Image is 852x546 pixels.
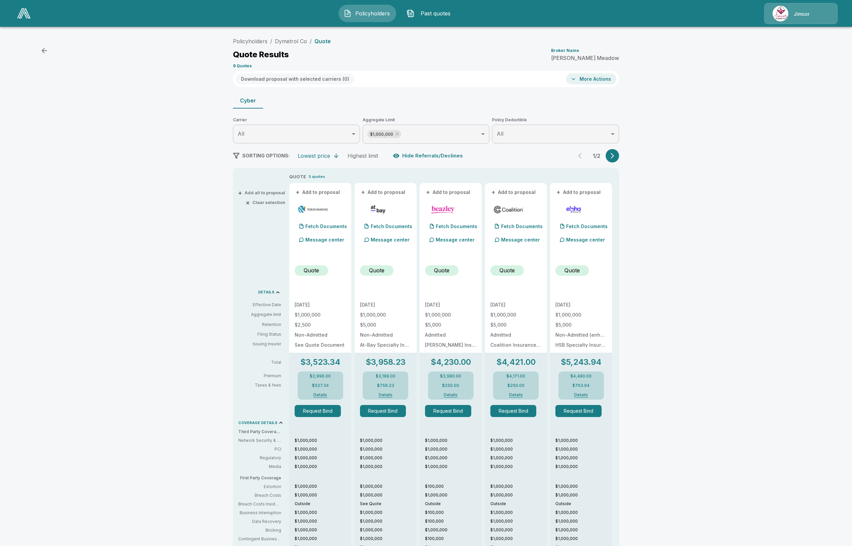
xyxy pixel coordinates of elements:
[360,464,417,470] p: $1,000,000
[555,323,607,327] p: $5,000
[295,405,341,417] button: Request Bind
[434,266,449,274] p: Quote
[555,333,607,337] p: Non-Admitted (enhanced)
[496,358,536,366] p: $4,421.00
[425,455,482,461] p: $1,000,000
[295,437,351,443] p: $1,000,000
[555,446,612,452] p: $1,000,000
[297,204,328,214] img: tmhcccyber
[425,302,476,307] p: [DATE]
[377,384,394,388] p: $759.23
[555,343,607,347] p: HSB Specialty Insurance Company: rated "A++" by A.M. Best (20%), AXIS Surplus Insurance Company: ...
[295,536,351,542] p: $1,000,000
[339,5,396,22] button: Policyholders IconPolicyholders
[555,536,612,542] p: $1,000,000
[431,358,471,366] p: $4,230.00
[490,464,547,470] p: $1,000,000
[425,501,482,507] p: Outside
[490,313,542,317] p: $1,000,000
[490,189,537,196] button: +Add to proposal
[239,191,285,195] button: +Add all to proposal
[246,200,250,205] span: ×
[764,3,838,24] a: Agency IconJimcor
[360,483,417,489] p: $1,000,000
[440,374,461,378] p: $3,980.00
[425,536,482,542] p: $100,000
[275,38,307,45] a: Dymetrol Co
[555,313,607,317] p: $1,000,000
[238,383,287,387] p: Taxes & fees
[304,266,319,274] p: Quote
[425,527,482,533] p: $1,000,000
[572,384,590,388] p: $763.94
[360,405,411,417] span: Request Bind
[493,204,524,214] img: coalitioncyberadmitted
[361,190,365,195] span: +
[238,302,281,308] p: Effective Date
[506,374,525,378] p: $4,171.00
[289,174,306,180] p: QUOTE
[369,266,384,274] p: Quote
[360,518,417,524] p: $1,000,000
[233,117,360,123] span: Carrier
[295,464,351,470] p: $1,000,000
[238,437,281,443] p: Network Security & Privacy Liability: Third party liability costs
[376,374,395,378] p: $3,199.00
[360,302,411,307] p: [DATE]
[555,189,602,196] button: +Add to proposal
[314,39,331,44] p: Quote
[555,464,612,470] p: $1,000,000
[555,437,612,443] p: $1,000,000
[490,536,547,542] p: $1,000,000
[238,455,281,461] p: Regulatory: In case you're fined by regulators (e.g., for breaching consumer privacy)
[490,343,542,347] p: Coalition Insurance Solutions
[360,313,411,317] p: $1,000,000
[238,510,281,516] p: Business Interruption: Covers lost profits incurred due to not operating
[402,5,459,22] button: Past quotes IconPast quotes
[436,236,475,243] p: Message center
[428,204,459,214] img: beazleycyber
[555,518,612,524] p: $1,000,000
[437,393,464,397] button: Details
[490,483,547,489] p: $1,000,000
[238,130,244,137] span: All
[490,446,547,452] p: $1,000,000
[360,527,417,533] p: $1,000,000
[371,224,412,229] p: Fetch Documents
[295,518,351,524] p: $1,000,000
[555,527,612,533] p: $1,000,000
[425,323,476,327] p: $5,000
[490,437,547,443] p: $1,000,000
[492,117,619,123] span: Policy Deductible
[233,37,331,45] nav: breadcrumb
[425,405,476,417] span: Request Bind
[363,204,394,214] img: atbaycybersurplus
[360,343,411,347] p: At-Bay Specialty Insurance Company
[295,189,342,196] button: +Add to proposal
[360,446,417,452] p: $1,000,000
[305,236,344,243] p: Message center
[490,527,547,533] p: $1,000,000
[566,73,616,84] button: More Actions
[295,483,351,489] p: $1,000,000
[425,464,482,470] p: $1,000,000
[295,501,351,507] p: Outside
[490,405,542,417] span: Request Bind
[425,405,471,417] button: Request Bind
[590,153,603,158] p: 1 / 2
[555,455,612,461] p: $1,000,000
[233,64,252,68] p: 9 Quotes
[794,11,809,17] p: Jimcor
[417,9,454,17] span: Past quotes
[307,393,334,397] button: Details
[555,483,612,489] p: $1,000,000
[296,190,300,195] span: +
[238,331,281,337] p: Filing Status
[499,266,515,274] p: Quote
[238,501,281,507] p: Breach Costs Inside/Outside: Will the breach costs erode the aggregate limit (inside) or are sepa...
[490,333,542,337] p: Admitted
[309,174,325,180] p: 5 quotes
[566,236,605,243] p: Message center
